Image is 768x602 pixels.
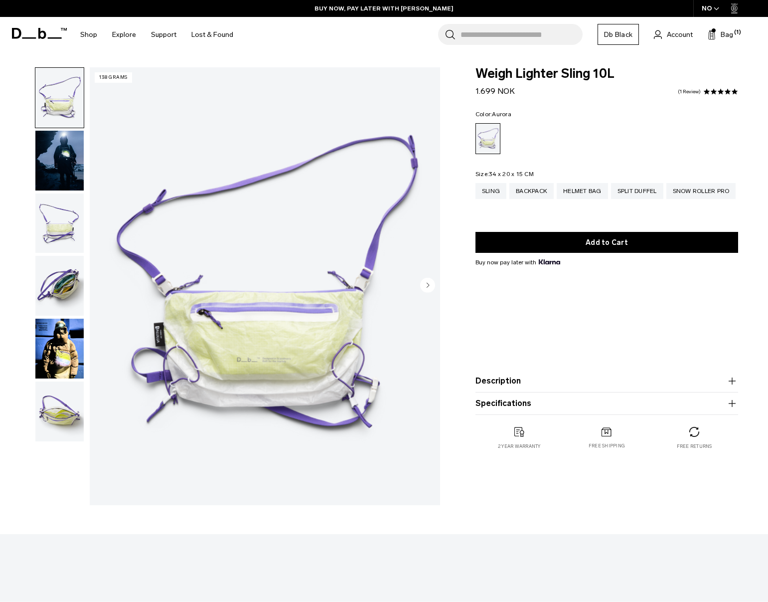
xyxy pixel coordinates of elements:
[35,131,84,191] img: Weigh_Lighter_Sling_10L_Lifestyle.png
[611,183,663,199] a: Split Duffel
[35,382,84,441] img: Weigh_Lighter_Sling_10L_4.png
[35,194,84,253] img: Weigh_Lighter_Sling_10L_2.png
[35,130,84,191] button: Weigh_Lighter_Sling_10L_Lifestyle.png
[35,381,84,442] button: Weigh_Lighter_Sling_10L_4.png
[314,4,454,13] a: BUY NOW, PAY LATER WITH [PERSON_NAME]
[498,443,541,450] p: 2 year warranty
[721,29,733,40] span: Bag
[678,89,701,94] a: 1 reviews
[35,318,84,379] button: Weigh Lighter Sling 10L Aurora
[151,17,176,52] a: Support
[589,442,625,449] p: Free shipping
[666,183,736,199] a: Snow Roller Pro
[35,256,84,316] img: Weigh_Lighter_Sling_10L_3.png
[475,86,515,96] span: 1.699 NOK
[420,278,435,295] button: Next slide
[677,443,712,450] p: Free returns
[475,258,560,267] span: Buy now pay later with
[492,111,511,118] span: Aurora
[539,259,560,264] img: {"height" => 20, "alt" => "Klarna"}
[489,171,534,178] span: 34 x 20 x 15 CM
[557,183,608,199] a: Helmet Bag
[95,72,132,83] p: 138 grams
[475,171,534,177] legend: Size:
[509,183,554,199] a: Backpack
[35,319,84,379] img: Weigh Lighter Sling 10L Aurora
[35,193,84,254] button: Weigh_Lighter_Sling_10L_2.png
[598,24,639,45] a: Db Black
[708,28,733,40] button: Bag (1)
[90,67,440,505] li: 1 / 6
[734,28,741,37] span: (1)
[475,183,506,199] a: Sling
[191,17,233,52] a: Lost & Found
[475,67,738,80] span: Weigh Lighter Sling 10L
[475,398,738,409] button: Specifications
[475,375,738,387] button: Description
[90,67,440,505] img: Weigh_Lighter_Sling_10L_1.png
[475,123,500,154] a: Aurora
[475,111,511,117] legend: Color:
[475,232,738,253] button: Add to Cart
[35,68,84,128] img: Weigh_Lighter_Sling_10L_1.png
[73,17,241,52] nav: Main Navigation
[112,17,136,52] a: Explore
[654,28,693,40] a: Account
[667,29,693,40] span: Account
[35,255,84,316] button: Weigh_Lighter_Sling_10L_3.png
[35,67,84,128] button: Weigh_Lighter_Sling_10L_1.png
[80,17,97,52] a: Shop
